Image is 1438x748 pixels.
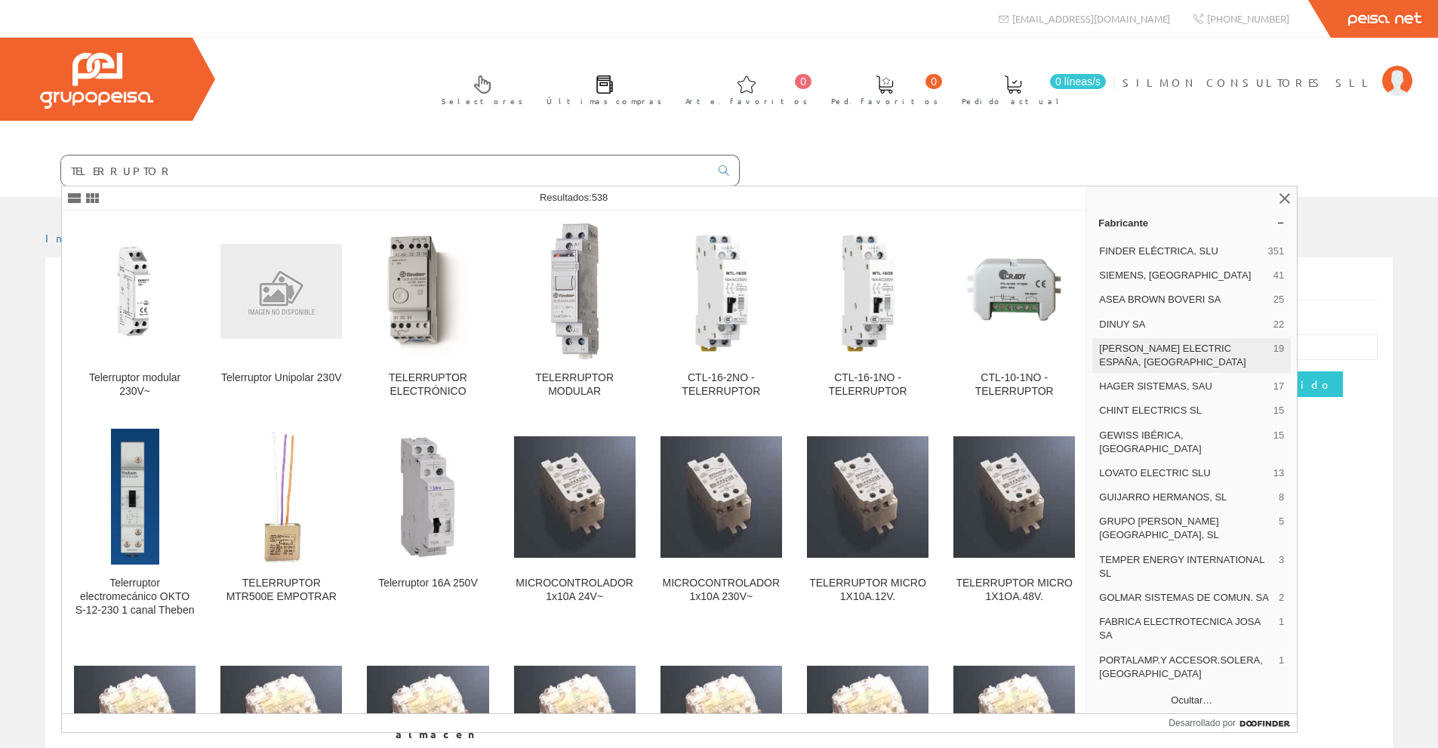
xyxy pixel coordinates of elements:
a: Inicio [45,231,109,245]
img: CTL-10-1NO - TELERRUPTOR [953,230,1075,352]
font: TELERRUPTOR ELECTRÓNICO [389,371,467,397]
font: Últimas compras [547,95,662,106]
font: 15 [1273,405,1284,416]
img: TELERRUPTOR MTR500E EMPOTRAR [256,429,307,565]
a: Telerruptor 16A 250V Telerruptor 16A 250V [355,417,500,635]
a: Desarrollado por [1169,714,1297,732]
a: TELERRUPTOR MODULAR TELERRUPTOR MODULAR [502,211,648,416]
font: Ped. favoritos [831,95,938,106]
font: GOLMAR SISTEMAS DE COMUN. SA [1099,592,1269,603]
a: Telerruptor modular 230V~ Telerruptor modular 230V~ [62,211,208,416]
font: DINUY SA [1099,319,1145,330]
font: MICROCONTROLADOR 1x10A 230V~ [663,577,781,602]
font: 19 [1273,343,1284,354]
input: Buscar ... [61,155,710,186]
font: Desarrollado por [1169,718,1236,728]
font: 538 [592,192,608,203]
font: Arte. favoritos [685,95,808,106]
img: CTL-16-1NO - TELERRUPTOR [833,223,902,359]
font: Telerruptor electromecánico OKTO S-12-230 1 canal Theben [75,577,195,616]
a: Últimas compras [531,63,670,115]
font: 41 [1273,269,1284,281]
font: CTL-16-1NO - TELERRUPTOR [829,371,907,397]
img: TELERRUPTOR ELECTRÓNICO [382,223,474,359]
img: Grupo Peisa [40,53,153,109]
font: 0 [800,75,806,88]
font: 351 [1268,245,1285,257]
a: TELERRUPTOR MTR500E EMPOTRAR TELERRUPTOR MTR500E EMPOTRAR [208,417,354,635]
font: PORTALAMP.Y ACCESOR.SOLERA, [GEOGRAPHIC_DATA] [1099,654,1263,679]
img: MICROCONTROLADOR 1x10A 24V~ [514,436,636,558]
font: 1 [1279,654,1284,666]
a: Telerruptor electromecánico OKTO S-12-230 1 canal Theben Telerruptor electromecánico OKTO S-12-23... [62,417,208,635]
font: 15 [1273,429,1284,441]
font: TELERRUPTOR MODULAR [535,371,614,397]
img: TELERRUPTOR MICRO 1X10A.12V. [807,436,928,558]
font: 0 líneas/s [1055,75,1101,88]
font: GRUPO [PERSON_NAME] [GEOGRAPHIC_DATA], SL [1099,516,1218,540]
font: Telerruptor modular 230V~ [89,371,180,397]
font: GUIJARRO HERMANOS, SL [1099,491,1227,503]
font: [PERSON_NAME] ELECTRIC ESPAÑA, [GEOGRAPHIC_DATA] [1099,343,1246,368]
font: Resultados: [540,192,592,203]
font: 1 [1279,616,1284,627]
img: TELERRUPTOR MODULAR [551,223,599,359]
a: TELERRUPTOR MICRO 1X10A.12V. TELERRUPTOR MICRO 1X10A.12V. [795,417,941,635]
a: Telerruptor Unipolar 230V Telerruptor Unipolar 230V [208,211,354,416]
img: TELERRUPTOR MICRO 1X1OA.48V. [953,436,1075,558]
font: SILMON CONSULTORES SLL [1122,75,1375,89]
img: MICROCONTROLADOR 1x10A 230V~ [660,436,782,558]
font: 3 [1279,554,1284,565]
a: CTL-10-1NO - TELERRUPTOR CTL-10-1NO - TELERRUPTOR [941,211,1087,416]
font: CTL-10-1NO - TELERRUPTOR [975,371,1054,397]
font: 25 [1273,294,1284,305]
a: CTL-16-2NO - TELERRUPTOR CTL-16-2NO - TELERRUPTOR [648,211,794,416]
a: Fabricante [1086,211,1297,235]
font: HAGER SISTEMAS, SAU [1099,380,1212,392]
font: MICROCONTROLADOR 1x10A 24V~ [516,577,633,602]
font: [PHONE_NUMBER] [1207,12,1289,25]
button: Ocultar… [1092,688,1291,713]
font: FABRICA ELECTROTECNICA JOSA SA [1099,616,1260,641]
font: Ocultar… [1171,694,1212,705]
font: LOVATO ELECTRIC SLU [1099,467,1210,479]
font: 8 [1279,491,1284,503]
a: MICROCONTROLADOR 1x10A 230V~ MICROCONTROLADOR 1x10A 230V~ [648,417,794,635]
font: 13 [1273,467,1284,479]
font: SIEMENS, [GEOGRAPHIC_DATA] [1099,269,1251,281]
font: 5 [1279,516,1284,527]
a: Selectores [426,63,531,115]
a: CTL-16-1NO - TELERRUPTOR CTL-16-1NO - TELERRUPTOR [795,211,941,416]
font: Pedido actual [962,95,1064,106]
font: [EMAIL_ADDRESS][DOMAIN_NAME] [1012,12,1170,25]
font: 17 [1273,380,1284,392]
img: Telerruptor 16A 250V [367,436,488,558]
img: CTL-16-2NO - TELERRUPTOR [687,223,756,359]
font: CTL-16-2NO - TELERRUPTOR [682,371,760,397]
a: SILMON CONSULTORES SLL [1122,63,1412,77]
img: Telerruptor electromecánico OKTO S-12-230 1 canal Theben [111,429,159,565]
font: GEWISS IBÉRICA, [GEOGRAPHIC_DATA] [1099,429,1201,454]
font: TELERRUPTOR MICRO 1X10A.12V. [809,577,926,602]
font: FINDER ELÉCTRICA, SLU [1099,245,1218,257]
font: 0 [931,75,937,88]
font: CHINT ELECTRICS SL [1099,405,1202,416]
font: 2 [1279,592,1284,603]
img: Telerruptor modular 230V~ [74,230,196,352]
a: TELERRUPTOR MICRO 1X1OA.48V. TELERRUPTOR MICRO 1X1OA.48V. [941,417,1087,635]
a: TELERRUPTOR ELECTRÓNICO TELERRUPTOR ELECTRÓNICO [355,211,500,416]
font: Telerruptor Unipolar 230V [221,371,342,383]
font: 22 [1273,319,1284,330]
font: Selectores [442,95,523,106]
font: Fabricante [1098,217,1148,229]
font: Telerruptor 16A 250V [378,577,478,589]
font: TELERRUPTOR MTR500E EMPOTRAR [226,577,337,602]
font: TEMPER ENERGY INTERNATIONAL SL [1099,554,1264,579]
font: ASEA BROWN BOVERI SA [1099,294,1221,305]
font: TELERRUPTOR MICRO 1X1OA.48V. [956,577,1073,602]
a: MICROCONTROLADOR 1x10A 24V~ MICROCONTROLADOR 1x10A 24V~ [502,417,648,635]
img: Telerruptor Unipolar 230V [220,244,342,339]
